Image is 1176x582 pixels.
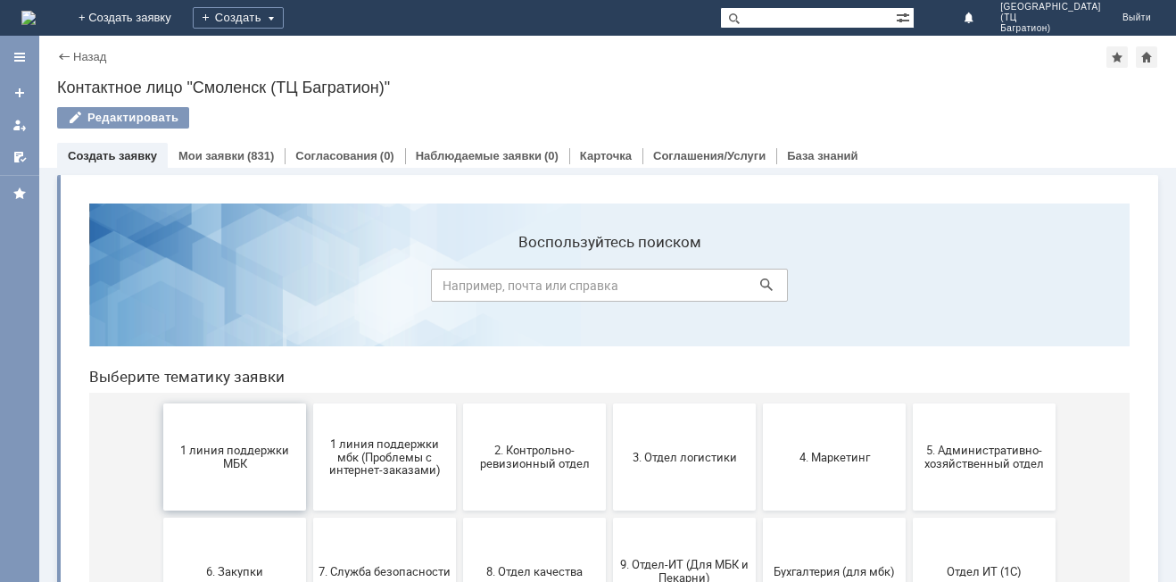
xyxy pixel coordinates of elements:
span: Отдел-ИТ (Офис) [244,489,376,503]
span: Отдел ИТ (1С) [843,375,975,388]
button: 1 линия поддержки мбк (Проблемы с интернет-заказами) [238,214,381,321]
button: Это соглашение не активно! [688,443,831,550]
button: 1 линия поддержки МБК [88,214,231,321]
button: [PERSON_NAME]. Услуги ИТ для МБК (оформляет L1) [838,443,981,550]
span: 8. Отдел качества [393,375,526,388]
button: Франчайзинг [538,443,681,550]
a: База знаний [787,149,857,162]
a: Согласования [295,149,377,162]
span: 2. Контрольно-ревизионный отдел [393,254,526,281]
a: Мои заявки [178,149,244,162]
a: Соглашения/Услуги [653,149,766,162]
a: Создать заявку [5,79,34,107]
span: 1 линия поддержки МБК [94,254,226,281]
button: 6. Закупки [88,328,231,436]
span: Бухгалтерия (для мбк) [693,375,825,388]
a: Мои заявки [5,111,34,139]
a: Создать заявку [68,149,157,162]
img: logo [21,11,36,25]
span: [PERSON_NAME]. Услуги ИТ для МБК (оформляет L1) [843,476,975,516]
button: 7. Служба безопасности [238,328,381,436]
a: Карточка [580,149,632,162]
button: 2. Контрольно-ревизионный отдел [388,214,531,321]
span: Багратион) [1000,23,1101,34]
span: 3. Отдел логистики [543,261,675,274]
span: 1 линия поддержки мбк (Проблемы с интернет-заказами) [244,247,376,287]
button: Отдел-ИТ (Битрикс24 и CRM) [88,443,231,550]
span: Финансовый отдел [393,489,526,503]
input: Например, почта или справка [356,79,713,112]
button: 3. Отдел логистики [538,214,681,321]
button: Отдел-ИТ (Офис) [238,443,381,550]
header: Выберите тематику заявки [14,179,1055,196]
label: Воспользуйтесь поиском [356,44,713,62]
span: 9. Отдел-ИТ (Для МБК и Пекарни) [543,369,675,395]
div: Контактное лицо "Смоленск (ТЦ Багратион)" [57,79,1158,96]
a: Назад [73,50,106,63]
span: Франчайзинг [543,489,675,503]
div: (0) [544,149,559,162]
button: Бухгалтерия (для мбк) [688,328,831,436]
span: 7. Служба безопасности [244,375,376,388]
span: [GEOGRAPHIC_DATA] [1000,2,1101,12]
button: 8. Отдел качества [388,328,531,436]
a: Мои согласования [5,143,34,171]
button: Финансовый отдел [388,443,531,550]
a: Наблюдаемые заявки [416,149,542,162]
button: 5. Административно-хозяйственный отдел [838,214,981,321]
span: 6. Закупки [94,375,226,388]
span: (ТЦ [1000,12,1101,23]
div: (0) [380,149,394,162]
span: Это соглашение не активно! [693,483,825,510]
div: Сделать домашней страницей [1136,46,1157,68]
button: 9. Отдел-ИТ (Для МБК и Пекарни) [538,328,681,436]
div: Создать [193,7,284,29]
span: Отдел-ИТ (Битрикс24 и CRM) [94,483,226,510]
span: Расширенный поиск [896,8,914,25]
button: 4. Маркетинг [688,214,831,321]
button: Отдел ИТ (1С) [838,328,981,436]
a: Перейти на домашнюю страницу [21,11,36,25]
div: (831) [247,149,274,162]
span: 4. Маркетинг [693,261,825,274]
span: 5. Административно-хозяйственный отдел [843,254,975,281]
div: Добавить в избранное [1106,46,1128,68]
